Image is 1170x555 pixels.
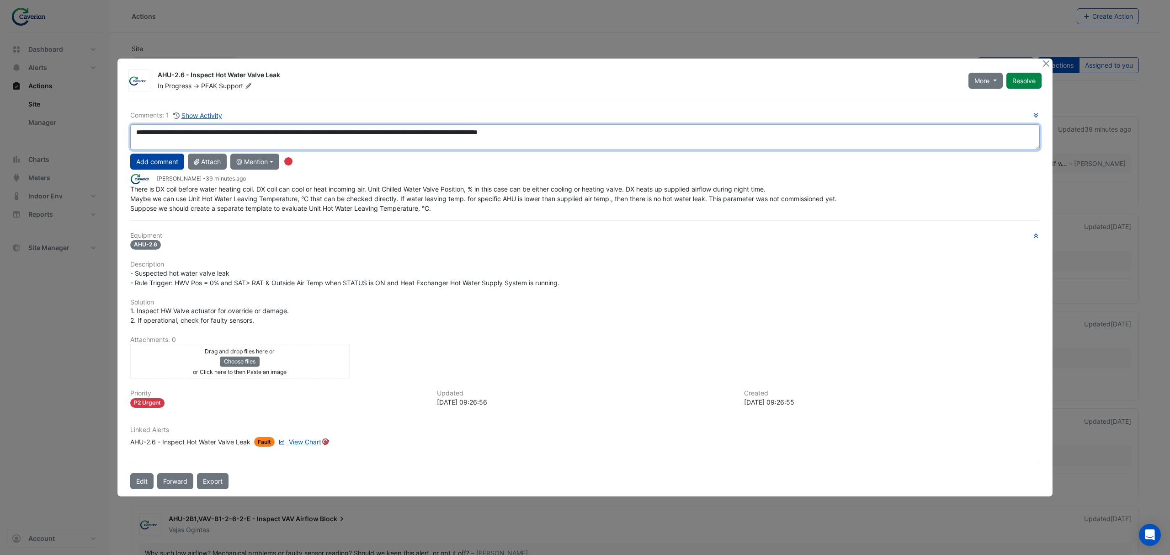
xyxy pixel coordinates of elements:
[220,357,260,367] button: Choose files
[193,82,199,90] span: ->
[130,336,1040,344] h6: Attachments: 0
[230,154,279,170] button: @ Mention
[1041,59,1051,68] button: Close
[130,240,161,250] span: AHU-2.6
[437,390,733,397] h6: Updated
[130,269,559,287] span: - Suspected hot water valve leak - Rule Trigger: HWV Pos = 0% and SAT> RAT & Outside Air Temp whe...
[437,397,733,407] div: [DATE] 09:26:56
[158,82,191,90] span: In Progress
[130,390,426,397] h6: Priority
[130,185,839,212] span: There is DX coil before water heating coil. DX coil can cool or heat incoming air. Unit Chilled W...
[744,397,1040,407] div: [DATE] 09:26:55
[130,437,250,447] div: AHU-2.6 - Inspect Hot Water Valve Leak
[130,473,154,489] button: Edit
[206,175,246,182] span: 2025-09-10 09:26:56
[277,437,321,447] a: View Chart
[130,299,1040,306] h6: Solution
[188,154,227,170] button: Attach
[157,473,193,489] button: Forward
[129,76,150,85] img: Caverion
[289,438,321,446] span: View Chart
[193,368,287,375] small: or Click here to then Paste an image
[205,348,275,355] small: Drag and drop files here or
[130,261,1040,268] h6: Description
[130,110,223,121] div: Comments: 1
[321,438,330,446] div: Tooltip anchor
[130,174,153,184] img: Caverion
[130,398,165,408] div: P2 Urgent
[130,154,184,170] button: Add comment
[173,110,223,121] button: Show Activity
[1006,73,1042,89] button: Resolve
[201,82,217,90] span: PEAK
[197,473,229,489] a: Export
[968,73,1003,89] button: More
[130,307,289,324] span: 1. Inspect HW Valve actuator for override or damage. 2. If operational, check for faulty sensors.
[158,70,957,81] div: AHU-2.6 - Inspect Hot Water Valve Leak
[744,390,1040,397] h6: Created
[130,426,1040,434] h6: Linked Alerts
[157,175,246,183] small: [PERSON_NAME] -
[254,437,275,447] span: Fault
[974,76,989,85] span: More
[130,232,1040,240] h6: Equipment
[1139,524,1161,546] div: Open Intercom Messenger
[284,157,292,165] div: Tooltip anchor
[219,81,254,91] span: Support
